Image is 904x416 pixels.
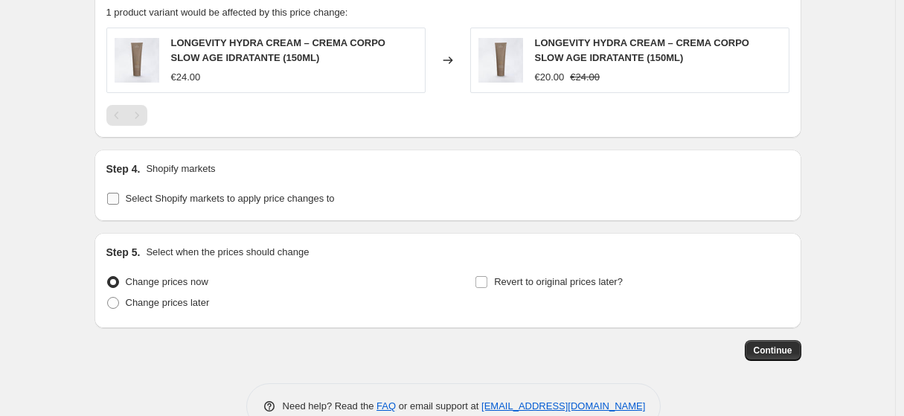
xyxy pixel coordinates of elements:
[478,38,523,83] img: crema-corpo-HYDRA-gerards_80x.jpg
[283,400,377,412] span: Need help? Read the
[146,161,215,176] p: Shopify markets
[494,276,623,287] span: Revert to original prices later?
[171,70,201,85] div: €24.00
[106,7,348,18] span: 1 product variant would be affected by this price change:
[126,276,208,287] span: Change prices now
[146,245,309,260] p: Select when the prices should change
[570,70,600,85] strike: €24.00
[376,400,396,412] a: FAQ
[126,297,210,308] span: Change prices later
[106,245,141,260] h2: Step 5.
[535,37,749,63] span: LONGEVITY HYDRA CREAM – CREMA CORPO SLOW AGE IDRATANTE (150ML)
[106,161,141,176] h2: Step 4.
[115,38,159,83] img: crema-corpo-HYDRA-gerards_80x.jpg
[481,400,645,412] a: [EMAIL_ADDRESS][DOMAIN_NAME]
[745,340,801,361] button: Continue
[535,70,565,85] div: €20.00
[171,37,385,63] span: LONGEVITY HYDRA CREAM – CREMA CORPO SLOW AGE IDRATANTE (150ML)
[106,105,147,126] nav: Pagination
[396,400,481,412] span: or email support at
[126,193,335,204] span: Select Shopify markets to apply price changes to
[754,345,792,356] span: Continue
